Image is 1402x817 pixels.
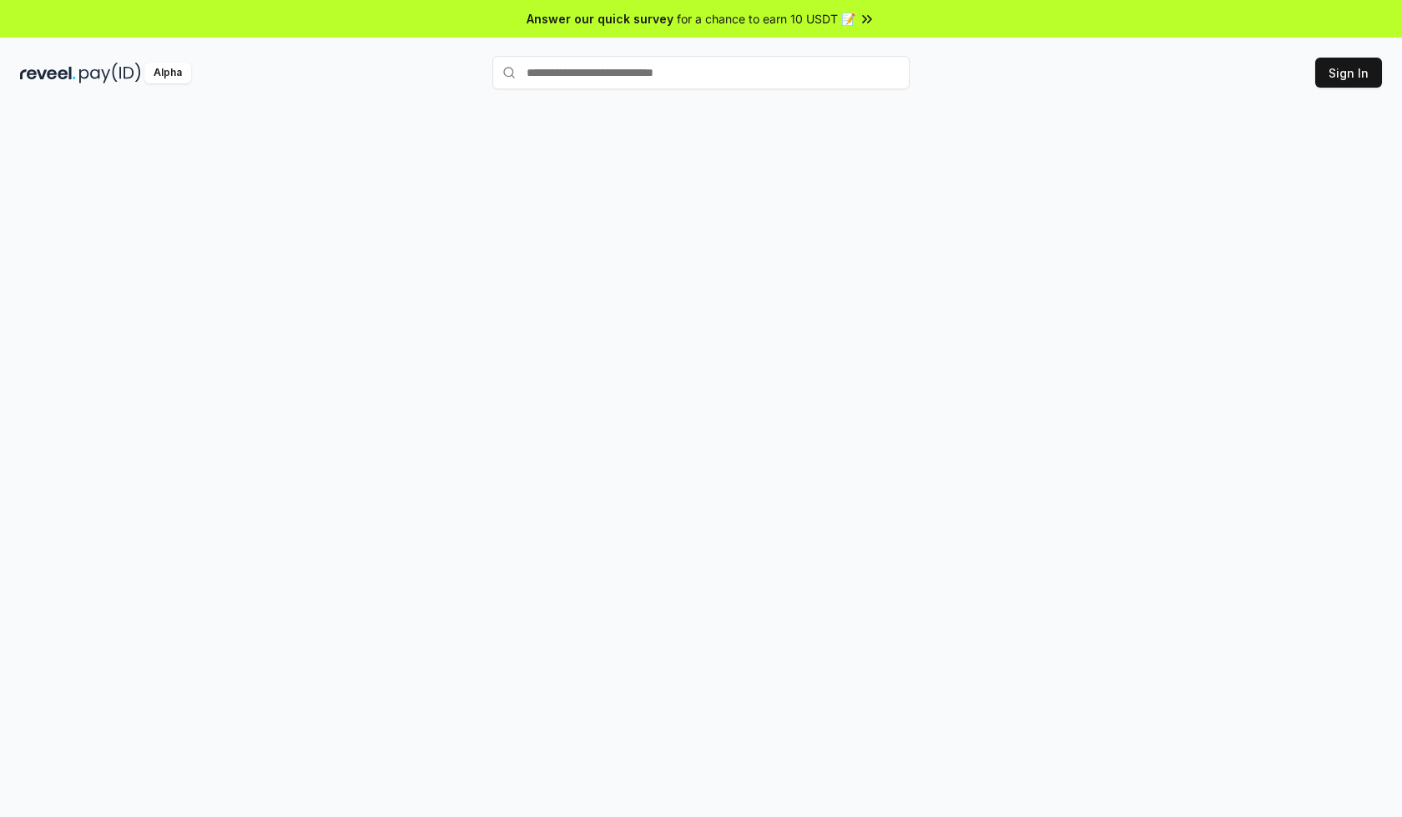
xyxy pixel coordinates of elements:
[79,63,141,83] img: pay_id
[20,63,76,83] img: reveel_dark
[1315,58,1382,88] button: Sign In
[527,10,673,28] span: Answer our quick survey
[677,10,855,28] span: for a chance to earn 10 USDT 📝
[144,63,191,83] div: Alpha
